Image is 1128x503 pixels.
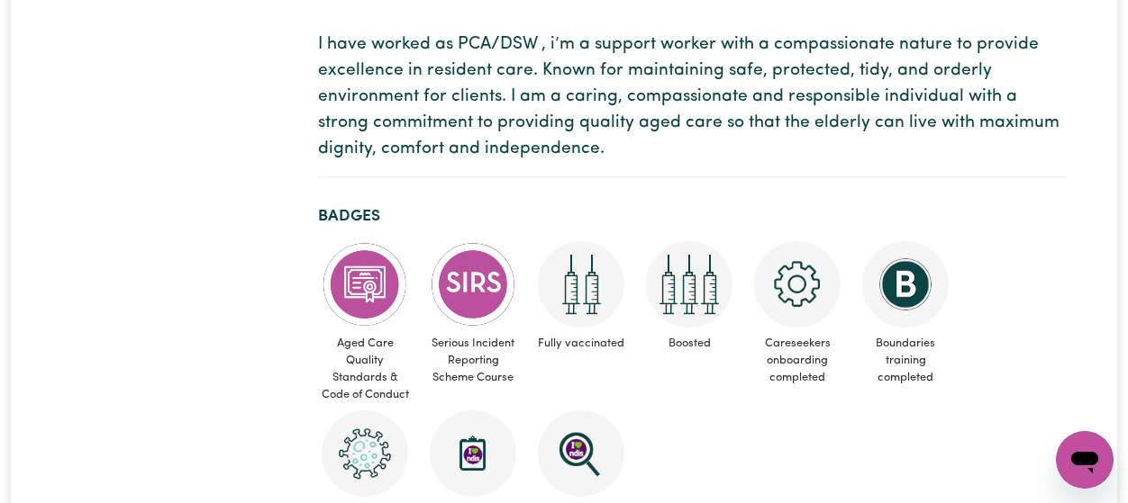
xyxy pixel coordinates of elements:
p: I have worked as PCA/DSW , i’m a support worker with a compassionate nature to provide excellence... [318,32,1067,162]
img: CS Academy: Aged Care Quality Standards & Code of Conduct course completed [322,241,408,328]
img: Care and support worker has received booster dose of COVID-19 vaccination [646,241,732,328]
img: CS Academy: COVID-19 Infection Control Training course completed [322,410,408,497]
span: Fully vaccinated [534,328,628,359]
img: CS Academy: Careseekers Onboarding course completed [754,241,841,328]
span: Boosted [642,328,736,359]
img: Care and support worker has received 2 doses of COVID-19 vaccine [538,241,624,328]
span: Careseekers onboarding completed [750,328,844,394]
span: Aged Care Quality Standards & Code of Conduct [318,328,412,411]
img: NDIS Worker Screening Verified [538,410,624,497]
img: CS Academy: Serious Incident Reporting Scheme course completed [430,241,516,328]
h2: Badges [318,207,1067,226]
iframe: Button to launch messaging window, conversation in progress [1056,431,1114,489]
span: Serious Incident Reporting Scheme Course [426,328,520,394]
img: CS Academy: Introduction to NDIS Worker Training course completed [430,410,516,497]
span: Boundaries training completed [859,328,952,394]
img: CS Academy: Boundaries in care and support work course completed [862,241,949,328]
